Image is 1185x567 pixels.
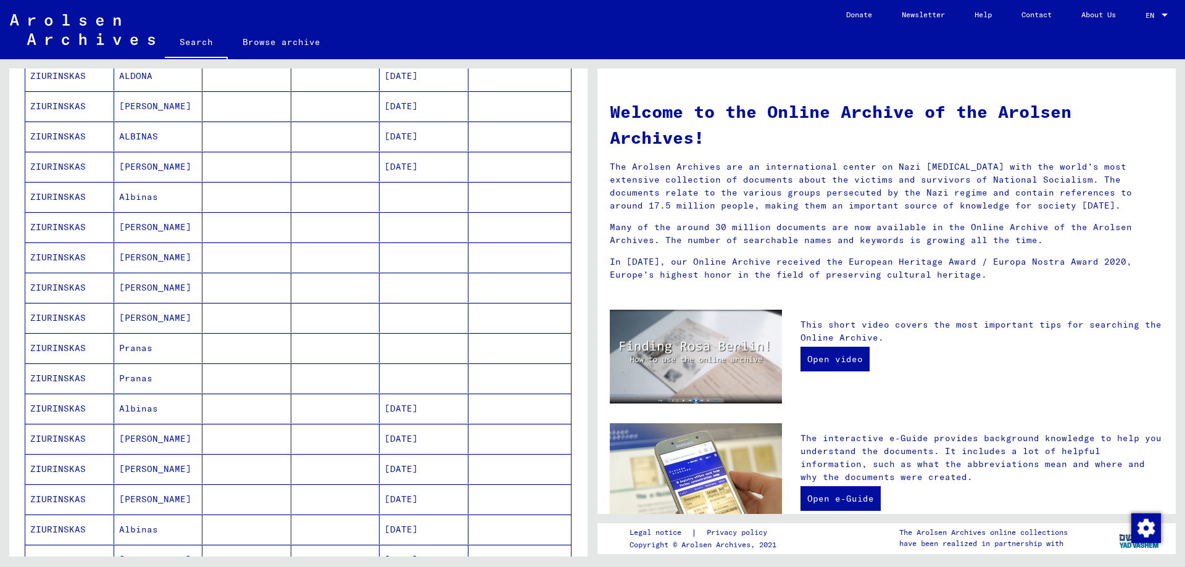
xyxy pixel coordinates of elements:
[114,394,203,423] mat-cell: Albinas
[800,318,1163,344] p: This short video covers the most important tips for searching the Online Archive.
[25,363,114,393] mat-cell: ZIURINSKAS
[1145,11,1159,20] span: EN
[610,99,1163,151] h1: Welcome to the Online Archive of the Arolsen Archives!
[697,526,782,539] a: Privacy policy
[380,61,468,91] mat-cell: [DATE]
[114,61,203,91] mat-cell: ALDONA
[114,122,203,151] mat-cell: ALBINAS
[800,486,881,511] a: Open e-Guide
[610,160,1163,212] p: The Arolsen Archives are an international center on Nazi [MEDICAL_DATA] with the world’s most ext...
[1116,523,1163,553] img: yv_logo.png
[25,152,114,181] mat-cell: ZIURINSKAS
[114,182,203,212] mat-cell: Albinas
[899,527,1068,538] p: The Arolsen Archives online collections
[610,255,1163,281] p: In [DATE], our Online Archive received the European Heritage Award / Europa Nostra Award 2020, Eu...
[114,363,203,393] mat-cell: Pranas
[114,333,203,363] mat-cell: Pranas
[114,212,203,242] mat-cell: [PERSON_NAME]
[25,212,114,242] mat-cell: ZIURINSKAS
[380,454,468,484] mat-cell: [DATE]
[114,273,203,302] mat-cell: [PERSON_NAME]
[630,526,782,539] div: |
[25,333,114,363] mat-cell: ZIURINSKAS
[1131,513,1161,543] img: Change consent
[800,432,1163,484] p: The interactive e-Guide provides background knowledge to help you understand the documents. It in...
[114,515,203,544] mat-cell: Albinas
[380,394,468,423] mat-cell: [DATE]
[25,273,114,302] mat-cell: ZIURINSKAS
[610,310,782,404] img: video.jpg
[25,303,114,333] mat-cell: ZIURINSKAS
[25,122,114,151] mat-cell: ZIURINSKAS
[25,182,114,212] mat-cell: ZIURINSKAS
[1131,513,1160,542] div: Change consent
[899,538,1068,549] p: have been realized in partnership with
[114,424,203,453] mat-cell: [PERSON_NAME]
[800,347,870,371] a: Open video
[380,91,468,121] mat-cell: [DATE]
[25,515,114,544] mat-cell: ZIURINSKAS
[228,27,335,57] a: Browse archive
[380,515,468,544] mat-cell: [DATE]
[114,484,203,514] mat-cell: [PERSON_NAME]
[165,27,228,59] a: Search
[114,152,203,181] mat-cell: [PERSON_NAME]
[380,122,468,151] mat-cell: [DATE]
[380,484,468,514] mat-cell: [DATE]
[114,91,203,121] mat-cell: [PERSON_NAME]
[10,14,155,45] img: Arolsen_neg.svg
[380,424,468,453] mat-cell: [DATE]
[380,152,468,181] mat-cell: [DATE]
[25,61,114,91] mat-cell: ZIURINSKAS
[25,484,114,514] mat-cell: ZIURINSKAS
[630,526,691,539] a: Legal notice
[114,303,203,333] mat-cell: [PERSON_NAME]
[25,424,114,453] mat-cell: ZIURINSKAS
[630,539,782,550] p: Copyright © Arolsen Archives, 2021
[25,394,114,423] mat-cell: ZIURINSKAS
[114,242,203,272] mat-cell: [PERSON_NAME]
[25,242,114,272] mat-cell: ZIURINSKAS
[25,454,114,484] mat-cell: ZIURINSKAS
[25,91,114,121] mat-cell: ZIURINSKAS
[114,454,203,484] mat-cell: [PERSON_NAME]
[610,221,1163,247] p: Many of the around 30 million documents are now available in the Online Archive of the Arolsen Ar...
[610,423,782,538] img: eguide.jpg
